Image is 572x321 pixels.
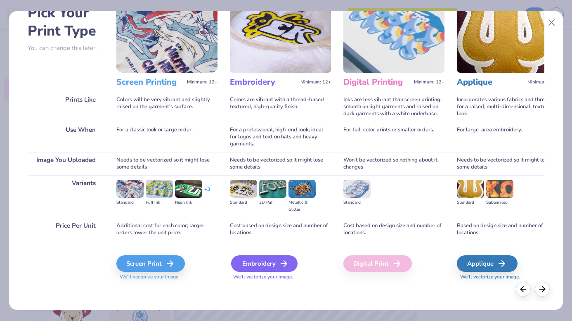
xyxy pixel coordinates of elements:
[28,92,104,122] div: Prints Like
[457,152,558,175] div: Needs to be vectorized so it might lose some details
[230,77,297,88] h3: Embroidery
[343,152,444,175] div: Won't be vectorized so nothing about it changes
[230,92,331,122] div: Colors are vibrant with a thread-based textured, high-quality finish.
[343,199,371,206] div: Standard
[116,77,184,88] h3: Screen Printing
[457,77,524,88] h3: Applique
[259,180,286,198] img: 3D Puff
[116,180,144,198] img: Standard
[116,255,185,272] div: Screen Print
[175,180,202,198] img: Neon Ink
[343,77,411,88] h3: Digital Printing
[527,79,558,85] span: Minimum: 12+
[343,92,444,122] div: Inks are less vibrant than screen printing; smooth on light garments and raised on dark garments ...
[230,273,331,281] span: We'll vectorize your image.
[544,15,560,31] button: Close
[116,92,217,122] div: Colors will be very vibrant and slightly raised on the garment's surface.
[457,92,558,122] div: Incorporates various fabrics and threads for a raised, multi-dimensional, textured look.
[259,199,286,206] div: 3D Puff
[231,255,298,272] div: Embroidery
[457,199,484,206] div: Standard
[230,122,331,152] div: For a professional, high-end look; ideal for logos and text on hats and heavy garments.
[146,180,173,198] img: Puff Ink
[116,122,217,152] div: For a classic look or large order.
[288,199,316,213] div: Metallic & Glitter
[288,180,316,198] img: Metallic & Glitter
[457,180,484,198] img: Standard
[343,122,444,152] div: For full-color prints or smaller orders.
[116,152,217,175] div: Needs to be vectorized so it might lose some details
[230,180,257,198] img: Standard
[116,199,144,206] div: Standard
[300,79,331,85] span: Minimum: 12+
[230,152,331,175] div: Needs to be vectorized so it might lose some details
[28,152,104,175] div: Image You Uploaded
[204,186,210,200] div: + 3
[116,218,217,241] div: Additional cost for each color; larger orders lower the unit price.
[28,175,104,218] div: Variants
[457,218,558,241] div: Based on design size and number of locations.
[486,199,513,206] div: Sublimated
[28,45,104,52] p: You can change this later.
[28,4,104,40] h2: Pick Your Print Type
[414,79,444,85] span: Minimum: 12+
[28,122,104,152] div: Use When
[230,218,331,241] div: Cost based on design size and number of locations.
[28,218,104,241] div: Price Per Unit
[457,273,558,281] span: We'll vectorize your image.
[116,273,217,281] span: We'll vectorize your image.
[175,199,202,206] div: Neon Ink
[343,180,371,198] img: Standard
[457,122,558,152] div: For large-area embroidery.
[230,199,257,206] div: Standard
[343,255,412,272] div: Digital Print
[187,79,217,85] span: Minimum: 12+
[146,199,173,206] div: Puff Ink
[457,255,518,272] div: Applique
[486,180,513,198] img: Sublimated
[343,218,444,241] div: Cost based on design size and number of locations.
